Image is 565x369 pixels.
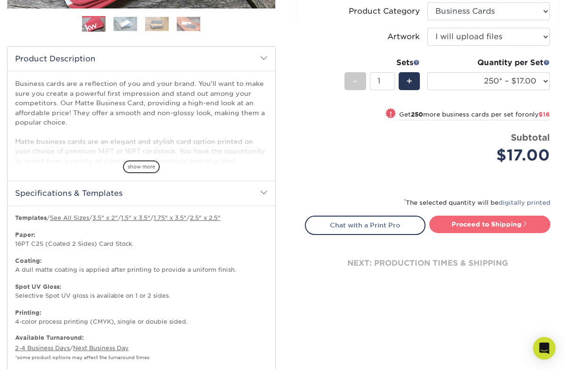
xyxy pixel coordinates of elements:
small: *some product options may affect the turnaround times [15,355,149,360]
small: The selected quantity will be [404,199,550,206]
div: Product Category [349,6,420,17]
p: / / / / / 16PT C2S (Coated 2 Sides) Card Stock. A dull matte coating is applied after printing to... [15,214,268,326]
a: Next Business Day [73,344,129,352]
b: Available Turnaround: [15,334,84,341]
span: show more [123,160,160,173]
span: ! [390,109,392,119]
div: Artwork [387,31,420,42]
img: Business Cards 04 [177,17,200,31]
p: Business cards are a reflection of you and your brand. You'll want to make sure you create a powe... [15,79,268,213]
a: See All Sizes [50,214,89,221]
img: Business Cards 02 [114,17,137,31]
div: next: production times & shipping [305,235,551,292]
div: Open Intercom Messenger [533,337,556,360]
div: Sets [344,57,420,68]
div: $17.00 [434,144,550,167]
a: 1.75" x 3.5" [154,214,187,221]
a: digitally printed [499,199,550,206]
img: Business Cards 01 [82,13,106,36]
strong: Spot UV Gloss: [15,283,61,290]
small: Get more business cards per set for [399,111,550,120]
a: 3.5" x 2" [92,214,118,221]
h2: Specifications & Templates [8,181,275,205]
span: + [406,74,412,88]
p: / [15,334,268,361]
strong: Subtotal [511,132,550,143]
h2: Product Description [8,47,275,71]
img: Business Cards 03 [145,17,169,31]
span: only [525,111,550,118]
strong: Printing: [15,309,41,316]
span: - [353,74,357,88]
strong: Coating: [15,257,42,264]
a: 1.5" x 3.5" [121,214,150,221]
strong: Paper: [15,231,35,238]
strong: 250 [411,111,423,118]
b: Templates [15,214,47,221]
a: 2.5" x 2.5" [190,214,221,221]
a: Proceed to Shipping [429,216,550,233]
div: Quantity per Set [427,57,550,68]
span: $16 [539,111,550,118]
a: Chat with a Print Pro [305,216,426,235]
